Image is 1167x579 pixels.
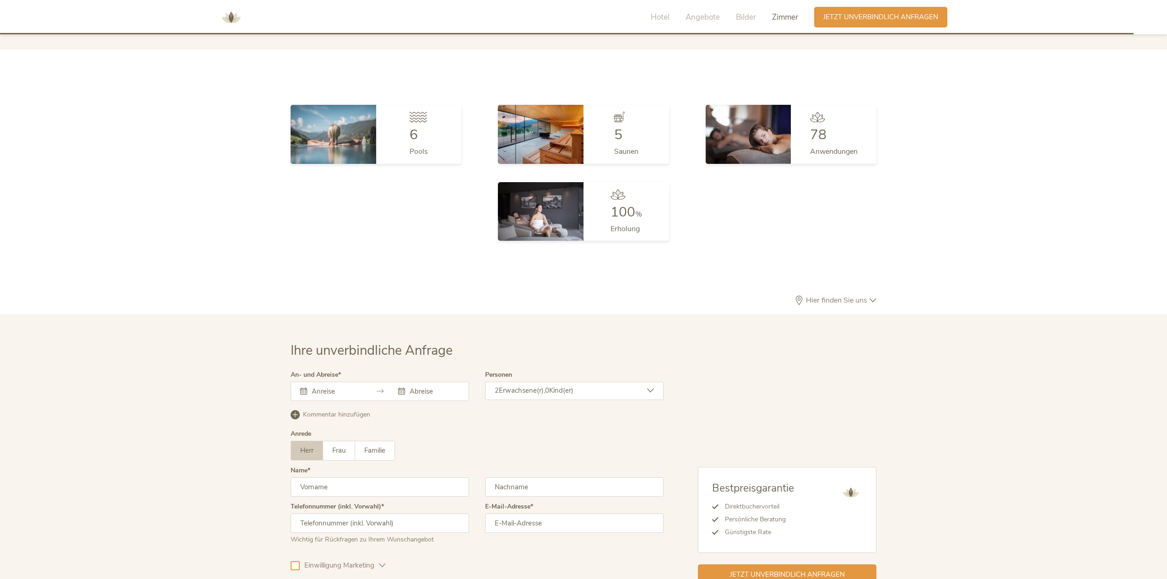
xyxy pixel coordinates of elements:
[651,12,670,22] span: Hotel
[309,387,362,396] input: Anreise
[719,513,794,526] li: Persönliche Beratung
[410,146,428,157] span: Pools
[291,533,469,544] div: Wichtig für Rückfragen zu Ihrem Wunschangebot
[217,14,245,20] a: AMONTI & LUNARIS Wellnessresort
[810,125,827,144] span: 78
[291,503,384,510] label: Telefonnummer (inkl. Vorwahl)
[485,514,664,533] input: E-Mail-Adresse
[499,386,545,395] span: Erwachsene(r),
[804,297,870,304] span: Hier finden Sie uns
[485,372,512,378] label: Personen
[810,146,858,157] span: Anwendungen
[332,446,346,455] span: Frau
[736,12,756,22] span: Bilder
[712,481,794,495] span: Bestpreisgarantie
[495,386,499,395] span: 2
[291,467,310,474] label: Name
[614,125,622,144] span: 5
[635,209,642,219] span: %
[485,477,664,497] input: Nachname
[291,431,311,437] div: Anrede
[303,410,370,419] span: Kommentar hinzufügen
[291,477,469,497] input: Vorname
[300,561,379,570] span: Einwilligung Marketing
[611,203,635,222] span: 100
[772,12,798,22] span: Zimmer
[823,12,938,22] span: Jetzt unverbindlich anfragen
[291,341,453,359] span: Ihre unverbindliche Anfrage
[300,446,313,455] span: Herr
[291,514,469,533] input: Telefonnummer (inkl. Vorwahl)
[611,224,640,234] span: Erholung
[686,12,720,22] span: Angebote
[719,500,794,513] li: Direktbuchervorteil
[410,125,418,144] span: 6
[545,386,549,395] span: 0
[217,4,245,31] img: AMONTI & LUNARIS Wellnessresort
[719,526,794,539] li: Günstigste Rate
[614,146,638,157] span: Saunen
[549,386,573,395] span: Kind(er)
[407,387,459,396] input: Abreise
[839,481,862,504] img: AMONTI & LUNARIS Wellnessresort
[485,503,533,510] label: E-Mail-Adresse
[364,446,385,455] span: Familie
[291,372,341,378] label: An- und Abreise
